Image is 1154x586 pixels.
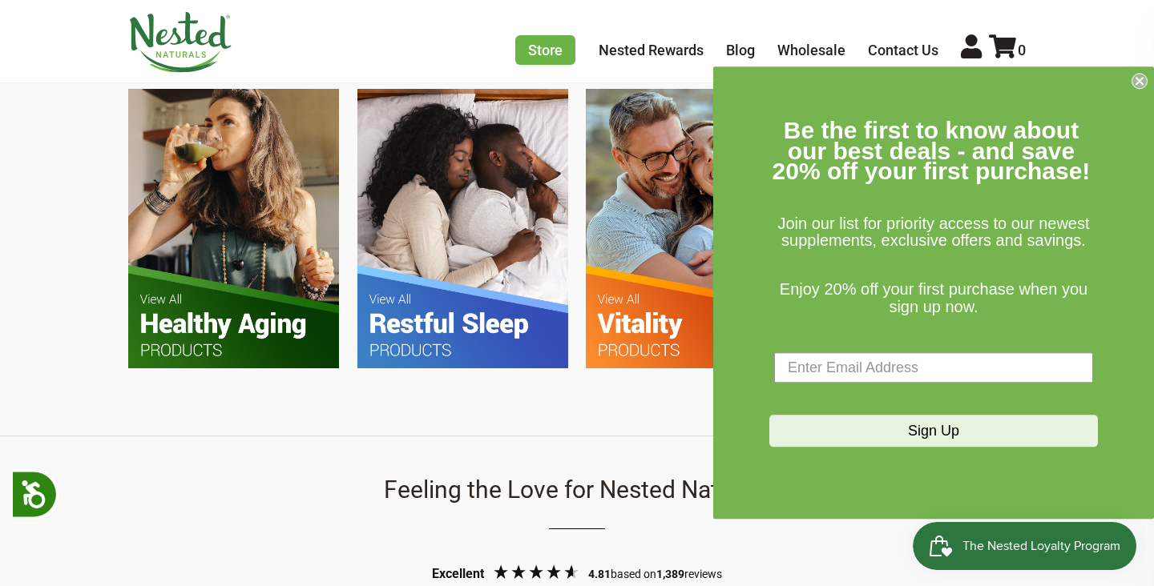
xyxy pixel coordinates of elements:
a: Wholesale [777,42,845,58]
img: FYS-Healthy-Aging.jpg [128,89,339,368]
span: 1,389 [656,568,684,580]
span: 4.81 [588,568,611,580]
span: Enjoy 20% off your first purchase when you sign up now. [780,280,1087,315]
div: FLYOUT Form [713,66,1154,519]
img: FYS-Vitality.jpg [586,89,797,368]
a: Store [515,35,575,65]
span: Be the first to know about our best deals - and save 20% off your first purchase! [773,117,1091,184]
button: Close dialog [1132,73,1148,89]
img: FYS-Restful-Sleep.jpg [357,89,568,368]
div: Excellent [432,565,484,583]
span: Join our list for priority access to our newest supplements, exclusive offers and savings. [777,215,1089,250]
a: 0 [989,42,1026,58]
a: Contact Us [868,42,938,58]
iframe: Button to open loyalty program pop-up [913,522,1138,570]
button: Sign Up [769,415,1098,448]
div: based on [588,567,656,583]
img: Nested Naturals [128,12,232,73]
div: 4.81 Stars [488,563,584,584]
span: 0 [1018,42,1026,58]
a: Nested Rewards [599,42,704,58]
a: Blog [726,42,755,58]
div: reviews [656,567,722,583]
input: Enter Email Address [774,353,1093,383]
